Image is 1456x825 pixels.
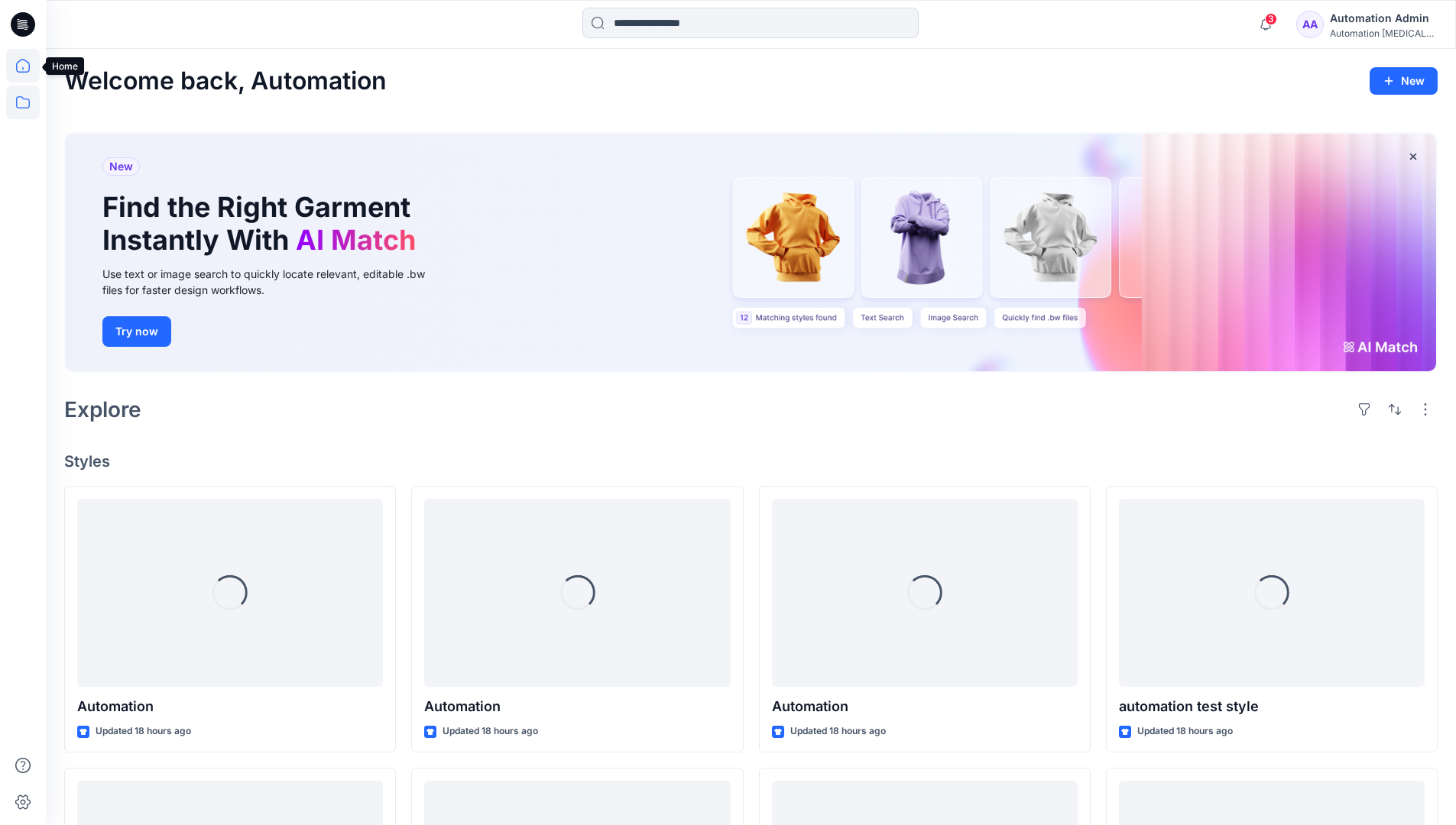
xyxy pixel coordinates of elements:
[64,452,1438,471] h4: Styles
[64,397,141,422] h2: Explore
[102,266,446,298] div: Use text or image search to quickly locate relevant, editable .bw files for faster design workflows.
[1330,9,1437,27] div: Automation Admin
[102,191,423,257] h1: Find the Right Garment Instantly With
[96,723,191,739] p: Updated 18 hours ago
[1265,13,1277,25] span: 3
[772,696,1078,717] p: Automation
[1137,723,1233,739] p: Updated 18 hours ago
[64,67,387,95] h2: Welcome back, Automation
[1296,11,1324,38] div: AA
[790,723,886,739] p: Updated 18 hours ago
[1370,67,1438,95] button: New
[1330,27,1437,39] div: Automation [MEDICAL_DATA]...
[102,316,171,347] button: Try now
[296,223,416,257] span: AI Match
[443,723,538,739] p: Updated 18 hours ago
[77,696,383,717] p: Automation
[424,696,730,717] p: Automation
[109,157,133,176] span: New
[1119,696,1425,717] p: automation test style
